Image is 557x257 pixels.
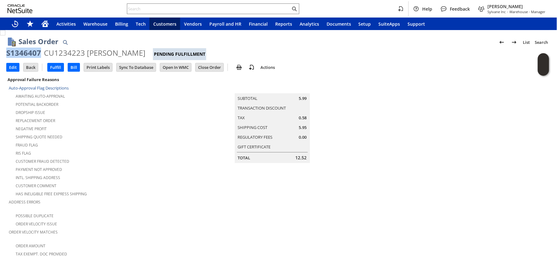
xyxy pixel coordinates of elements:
input: Bill [68,63,80,71]
span: 12.52 [296,155,307,161]
a: Address Errors [9,199,40,205]
div: Approval Failure Reasons [6,75,185,84]
a: Payroll and HR [206,18,245,30]
a: Transaction Discount [238,105,286,111]
a: Setup [355,18,375,30]
span: 5.95 [299,125,307,131]
a: Auto-Approval Flag Descriptions [9,85,69,91]
a: Subtotal [238,95,258,101]
span: Warehouse - Manager [510,9,546,14]
div: S1346407 [6,48,41,58]
a: Awaiting Auto-Approval [16,94,65,99]
a: Actions [258,64,277,70]
span: - [507,9,508,14]
a: Activities [53,18,80,30]
a: RIS flag [16,151,31,156]
a: Order Amount [16,243,45,249]
span: Analytics [300,21,319,27]
span: Reports [275,21,292,27]
span: Documents [327,21,351,27]
a: Dropship Issue [16,110,45,115]
svg: Home [41,20,49,28]
a: Payment not approved [16,167,62,172]
a: Support [404,18,429,30]
span: Billing [115,21,128,27]
img: Next [511,39,518,46]
svg: Recent Records [11,20,19,28]
div: Pending Fulfillment [153,48,206,60]
div: Shortcuts [23,18,38,30]
input: Close Order [196,63,223,71]
span: Setup [359,21,371,27]
a: Order Velocity Issue [16,221,57,227]
a: Documents [323,18,355,30]
div: CU1234223 [PERSON_NAME] [44,48,145,58]
span: Feedback [450,6,470,12]
span: 5.99 [299,95,307,101]
a: Shipping Quote Needed [16,134,62,140]
input: Search [127,5,291,13]
span: Sylvane Inc [488,9,506,14]
span: 0.00 [299,134,307,140]
span: 0.58 [299,115,307,121]
a: Tax Exempt. Doc Provided [16,251,67,257]
a: Customer Fraud Detected [16,159,69,164]
a: Has Ineligible Free Express Shipping [16,191,87,197]
span: Tech [136,21,146,27]
a: Recent Records [8,18,23,30]
span: Vendors [184,21,202,27]
svg: Search [291,5,298,13]
a: SuiteApps [375,18,404,30]
img: Quick Find [61,39,69,46]
a: Regulatory Fees [238,134,273,140]
a: Tax [238,115,245,121]
input: Back [24,63,38,71]
a: Search [533,37,551,47]
span: Payroll and HR [209,21,241,27]
img: add-record.svg [248,64,255,71]
a: Possible Duplicate [16,213,54,218]
a: Analytics [296,18,323,30]
a: Replacement Order [16,118,55,123]
a: Intl. Shipping Address [16,175,60,180]
a: Total [238,155,250,161]
a: List [521,37,533,47]
a: Gift Certificate [238,144,271,150]
img: print.svg [235,64,243,71]
h1: Sales Order [18,36,58,47]
span: Customers [153,21,176,27]
a: Shipping Cost [238,125,268,130]
a: Customers [150,18,180,30]
input: Open In WMC [160,63,191,71]
a: Negative Profit [16,126,47,131]
a: Fraud Flag [16,142,38,148]
input: Sync To Database [117,63,156,71]
input: Edit [7,63,19,71]
iframe: Click here to launch Oracle Guided Learning Help Panel [538,53,549,76]
span: Help [423,6,433,12]
span: Warehouse [83,21,108,27]
input: Print Labels [84,63,112,71]
a: Warehouse [80,18,111,30]
a: Customer Comment [16,183,56,188]
span: SuiteApps [379,21,400,27]
span: Support [408,21,425,27]
input: Fulfill [48,63,64,71]
span: Financial [249,21,268,27]
img: Previous [498,39,506,46]
svg: Shortcuts [26,20,34,28]
svg: logo [8,4,33,13]
a: Home [38,18,53,30]
a: Potential Backorder [16,102,58,107]
a: Financial [245,18,271,30]
a: Reports [271,18,296,30]
a: Order Velocity Matches [9,229,58,235]
span: Oracle Guided Learning Widget. To move around, please hold and drag [538,65,549,76]
a: Vendors [180,18,206,30]
a: Tech [132,18,150,30]
span: Activities [56,21,76,27]
span: [PERSON_NAME] [488,3,546,9]
caption: Summary [235,83,310,93]
a: Billing [111,18,132,30]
